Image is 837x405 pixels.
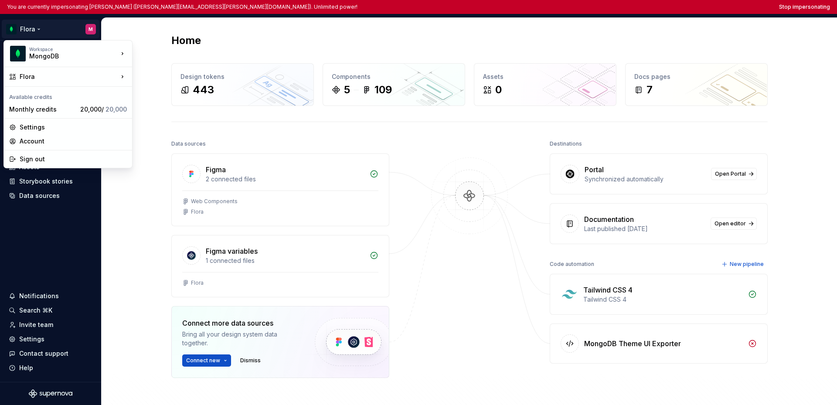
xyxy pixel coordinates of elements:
div: Flora [20,72,118,81]
img: c58756a3-8a29-4b4b-9d30-f654aac74528.png [10,46,26,61]
span: 20,000 / [80,106,127,113]
div: Sign out [20,155,127,163]
div: Workspace [29,47,118,52]
div: MongoDB [29,52,103,61]
div: Available credits [6,88,130,102]
span: 20,000 [105,106,127,113]
div: Monthly credits [9,105,77,114]
div: Account [20,137,127,146]
div: Settings [20,123,127,132]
